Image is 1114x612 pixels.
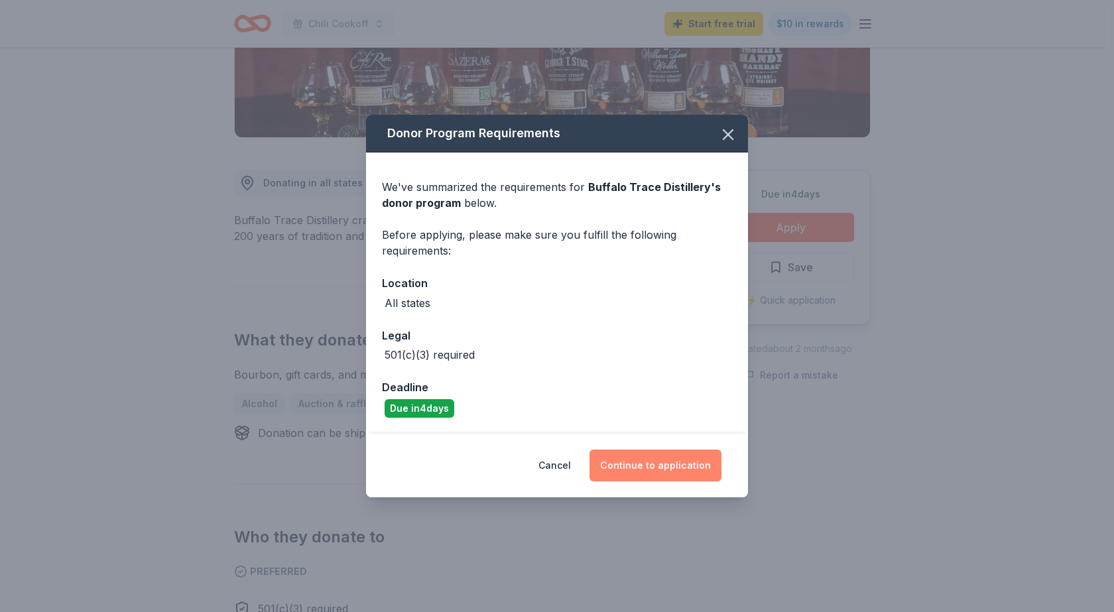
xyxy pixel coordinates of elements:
[382,227,732,259] div: Before applying, please make sure you fulfill the following requirements:
[385,399,454,418] div: Due in 4 days
[382,327,732,344] div: Legal
[385,347,475,363] div: 501(c)(3) required
[382,379,732,396] div: Deadline
[366,115,748,153] div: Donor Program Requirements
[538,450,571,481] button: Cancel
[382,179,732,211] div: We've summarized the requirements for below.
[385,295,430,311] div: All states
[382,275,732,292] div: Location
[589,450,721,481] button: Continue to application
